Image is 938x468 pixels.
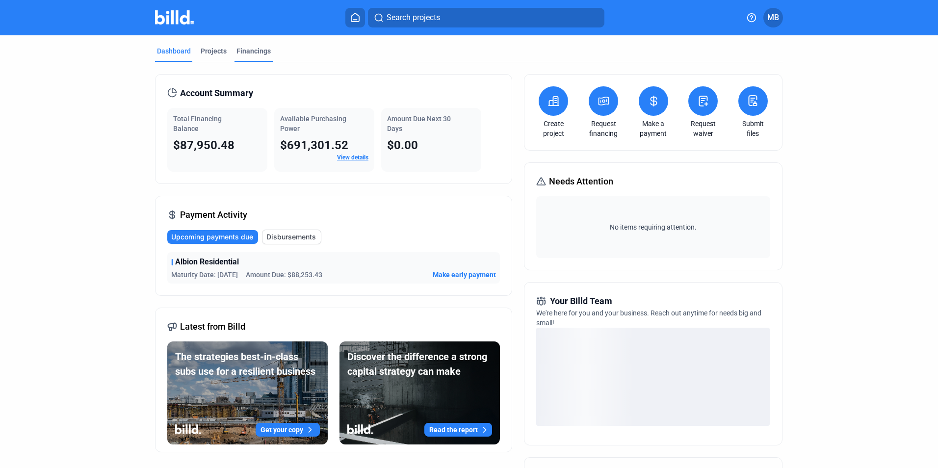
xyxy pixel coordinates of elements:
span: Latest from Billd [180,320,245,334]
button: Get your copy [256,423,320,437]
a: Create project [536,119,571,138]
span: No items requiring attention. [540,222,766,232]
a: Make a payment [636,119,671,138]
span: MB [767,12,779,24]
div: Projects [201,46,227,56]
a: Submit files [736,119,770,138]
div: loading [536,328,770,426]
div: Financings [236,46,271,56]
span: Needs Attention [549,175,613,188]
div: Dashboard [157,46,191,56]
button: Upcoming payments due [167,230,258,244]
span: Albion Residential [175,256,239,268]
span: $0.00 [387,138,418,152]
button: Search projects [368,8,604,27]
span: Amount Due Next 30 Days [387,115,451,132]
span: Account Summary [180,86,253,100]
span: Search projects [387,12,440,24]
span: Available Purchasing Power [280,115,346,132]
span: $87,950.48 [173,138,234,152]
img: Billd Company Logo [155,10,194,25]
button: Read the report [424,423,492,437]
button: Disbursements [262,230,321,244]
div: The strategies best-in-class subs use for a resilient business [175,349,320,379]
span: Amount Due: $88,253.43 [246,270,322,280]
span: $691,301.52 [280,138,348,152]
span: Maturity Date: [DATE] [171,270,238,280]
span: Total Financing Balance [173,115,222,132]
a: View details [337,154,368,161]
button: Make early payment [433,270,496,280]
a: Request financing [586,119,621,138]
span: Disbursements [266,232,316,242]
button: MB [763,8,783,27]
span: Upcoming payments due [171,232,253,242]
span: Your Billd Team [550,294,612,308]
span: We're here for you and your business. Reach out anytime for needs big and small! [536,309,761,327]
span: Payment Activity [180,208,247,222]
a: Request waiver [686,119,720,138]
div: Discover the difference a strong capital strategy can make [347,349,492,379]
